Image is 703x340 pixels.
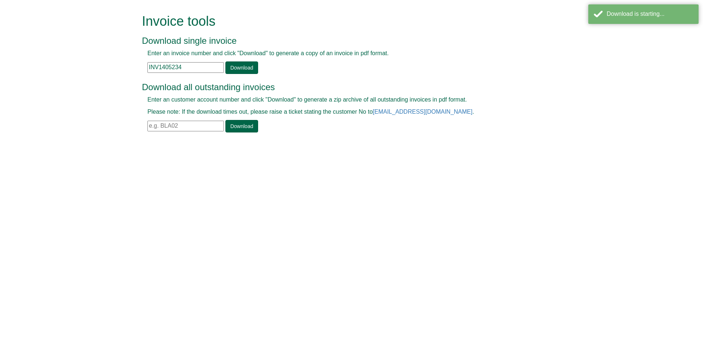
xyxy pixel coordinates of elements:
input: e.g. BLA02 [147,121,224,131]
h3: Download all outstanding invoices [142,82,545,92]
a: Download [225,120,258,132]
a: [EMAIL_ADDRESS][DOMAIN_NAME] [373,109,472,115]
div: Download is starting... [607,10,693,18]
h3: Download single invoice [142,36,545,46]
a: Download [225,61,258,74]
p: Enter an invoice number and click "Download" to generate a copy of an invoice in pdf format. [147,49,539,58]
p: Please note: If the download times out, please raise a ticket stating the customer No to . [147,108,539,116]
h1: Invoice tools [142,14,545,29]
p: Enter an customer account number and click "Download" to generate a zip archive of all outstandin... [147,96,539,104]
input: e.g. INV1234 [147,62,224,73]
